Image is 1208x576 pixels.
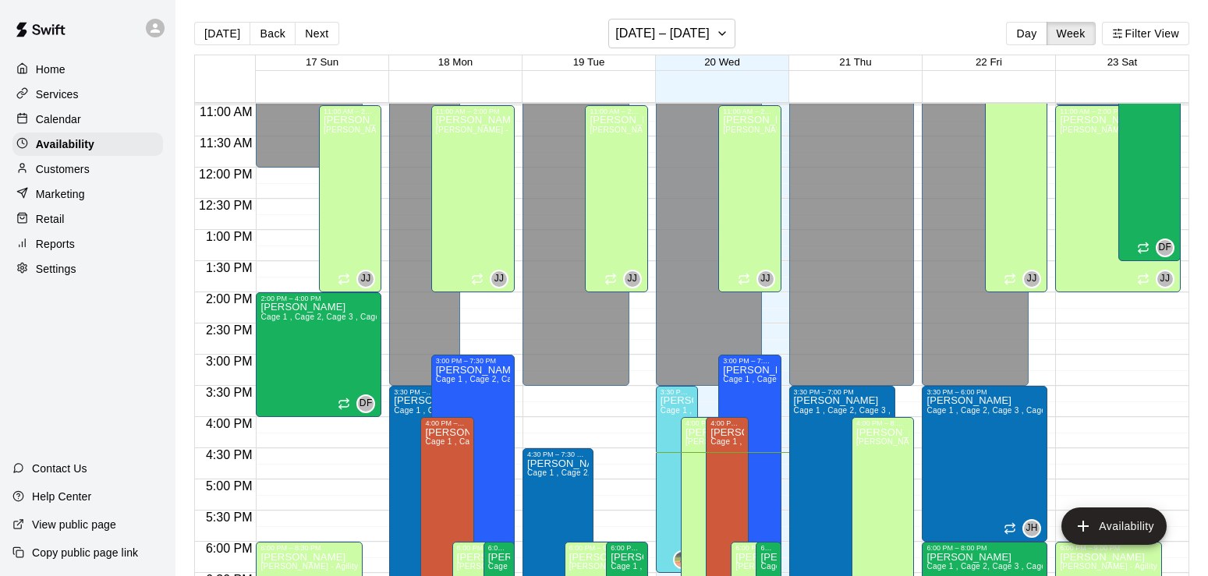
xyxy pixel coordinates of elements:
p: Contact Us [32,461,87,476]
button: Day [1006,22,1047,45]
span: 2:00 PM [202,292,257,306]
span: Cage 1 , Cage 2, Cage 3 , Cage 4 [488,562,615,571]
button: 17 Sun [306,56,338,68]
span: JJ [494,271,505,287]
div: 3:30 PM – 6:00 PM [926,388,1043,396]
span: 5:00 PM [202,479,257,493]
div: 11:00 AM – 2:00 PM [1060,108,1176,115]
div: 11:00 AM – 2:00 PM [723,108,776,115]
span: 3:00 PM [202,355,257,368]
span: [PERSON_NAME] - Agility [685,437,783,446]
span: 1:00 PM [202,230,257,243]
div: 3:30 PM – 7:00 PM [394,388,438,396]
div: 11:00 AM – 2:00 PM: Available [431,105,515,292]
span: JJ [1027,271,1037,287]
div: 4:00 PM – 8:30 PM [856,419,909,427]
div: 6:00 PM – 8:00 PM [488,544,510,552]
a: Settings [12,257,163,281]
button: Back [250,22,296,45]
span: [PERSON_NAME] - Agility [590,125,687,134]
span: Recurring availability [1004,522,1016,535]
span: [PERSON_NAME] - Agility [1060,125,1157,134]
div: 6:00 PM – 9:00 PM [569,544,631,552]
div: Josh Jones [356,270,375,288]
a: Retail [12,207,163,231]
div: 2:00 PM – 4:00 PM: Available [256,292,381,417]
button: Next [295,22,338,45]
span: Cage 1 , Cage 2, Cage 3 , Cage 4 [425,437,551,446]
div: David Flores [356,394,375,413]
button: 20 Wed [704,56,740,68]
span: Cage 1 , Cage 2, Cage 3 , Cage 4 , Major League- Cage 5 FungoMan [661,406,919,415]
span: Recurring availability [1137,242,1150,254]
div: 3:30 PM – 6:00 PM: Available [922,386,1047,542]
div: 11:00 AM – 2:00 PM [324,108,377,115]
span: Cage 1 , Cage 2, Cage 3 , Cage 4 [260,313,387,321]
div: 6:00 PM – 9:00 PM [1060,544,1157,552]
div: Juli King [673,550,692,569]
p: Copy public page link [32,545,138,560]
div: Josh Jones [1156,270,1174,288]
span: Recurring availability [604,273,617,285]
button: Week [1047,22,1096,45]
p: Calendar [36,111,81,127]
span: 21 Thu [839,56,871,68]
button: 18 Mon [438,56,473,68]
span: 11:00 AM [196,105,257,118]
span: Recurring availability [338,398,350,410]
a: Availability [12,133,163,156]
p: Reports [36,236,75,252]
span: 1:30 PM [202,261,257,274]
span: 6:00 PM [202,542,257,555]
span: Cage 1 , Cage 2, Cage 3 , Cage 4 , Major League- Cage 5 FungoMan [723,375,981,383]
div: Marketing [12,182,163,206]
span: 4:00 PM [202,417,257,430]
span: 2:30 PM [202,323,257,337]
div: 6:00 PM – 8:00 PM [760,544,776,552]
span: Cage 1 , Cage 2, Cage 3 , Cage 4 , Major League- Cage 5 FungoMan, Agility Space [710,437,1022,446]
p: Retail [36,211,65,227]
div: 6:00 PM – 8:00 PM [926,544,1043,552]
div: 11:00 AM – 2:00 PM: Available [319,105,381,292]
span: Cage 1 , Cage 2, Cage 3 , Cage 4 [436,375,562,383]
p: Marketing [36,186,85,202]
span: JJ [627,271,637,287]
p: View public page [32,517,116,532]
span: [PERSON_NAME] - Agility [260,562,358,571]
span: Cage 1 , Cage 2, Cage 3 , Cage 4 [926,406,1053,415]
div: 4:00 PM – 8:00 PM [710,419,744,427]
a: Customers [12,157,163,181]
p: Services [36,87,79,102]
div: 11:00 AM – 2:00 PM: Available [585,105,647,292]
p: Help Center [32,489,91,504]
span: 12:00 PM [195,168,256,181]
span: DF [360,396,373,412]
div: 11:00 AM – 2:00 PM [590,108,643,115]
div: Josh Jones [623,270,642,288]
button: 23 Sat [1107,56,1138,68]
span: Recurring availability [1004,273,1016,285]
button: 22 Fri [976,56,1002,68]
h6: [DATE] – [DATE] [615,23,710,44]
div: 11:00 AM – 2:00 PM: Available [718,105,781,292]
span: Cage 1 , Cage 2, Cage 3 , Cage 4 , Major League- Cage 5 FungoMan [794,406,1052,415]
span: [PERSON_NAME] - Agility [856,437,954,446]
span: Cage 1 , Cage 2, Cage 3 , Cage 4 , Major League- Cage 5 FungoMan [760,562,1018,571]
div: 11:00 AM – 2:00 PM: Available [1055,105,1181,292]
div: 6:00 PM – 9:00 PM [735,544,769,552]
span: [PERSON_NAME] - Agility [735,562,833,571]
div: 2:00 PM – 4:00 PM [260,295,377,302]
span: [PERSON_NAME] - Agility [324,125,421,134]
span: JH [1026,521,1037,536]
div: David Flores [1156,239,1174,257]
div: 6:00 PM – 8:30 PM [260,544,358,552]
a: Reports [12,232,163,256]
span: Recurring availability [1137,273,1150,285]
p: Availability [36,136,94,152]
button: Filter View [1102,22,1189,45]
img: Juli King [675,552,690,567]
